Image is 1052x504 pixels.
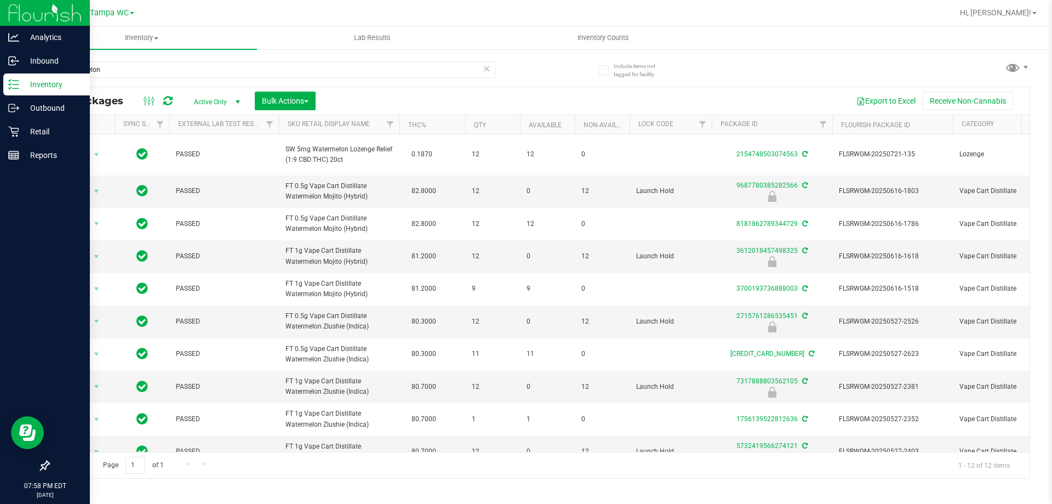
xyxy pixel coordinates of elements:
p: Analytics [19,31,85,44]
span: PASSED [176,149,272,160]
span: 0.1870 [406,146,438,162]
span: Include items not tagged for facility [614,62,668,78]
span: FLSRWGM-20250527-2623 [839,349,946,359]
span: Inventory [26,33,257,43]
span: In Sync [136,183,148,199]
span: Sync from Compliance System [807,350,814,358]
a: Available [529,121,562,129]
span: FLSRWGM-20250527-2526 [839,316,946,327]
span: 12 [472,149,513,160]
span: Sync from Compliance System [801,377,808,385]
a: Inventory [26,26,257,49]
iframe: Resource center [11,416,44,449]
a: Non-Available [584,121,632,129]
span: select [90,314,104,329]
span: 11 [472,349,513,359]
span: 12 [581,316,623,327]
button: Receive Non-Cannabis [923,92,1013,110]
span: FLSRWGM-20250527-2352 [839,414,946,424]
span: select [90,281,104,297]
span: 12 [472,219,513,229]
button: Export to Excel [849,92,923,110]
span: select [90,444,104,460]
span: Page of 1 [94,457,173,474]
span: 0 [581,284,623,294]
a: Category [962,120,994,128]
span: 12 [527,149,568,160]
span: In Sync [136,314,148,329]
a: Filter [261,115,279,134]
span: SW 5mg Watermelon Lozenge Relief (1:9 CBD:THC) 20ct [285,144,393,165]
span: 0 [581,414,623,424]
div: Launch Hold [710,191,834,202]
p: Retail [19,125,85,138]
span: 81.2000 [406,281,442,297]
a: 2154748503074563 [736,150,798,158]
span: 80.3000 [406,314,442,330]
span: FLSRWGM-20250616-1803 [839,186,946,196]
span: 11 [527,349,568,359]
span: In Sync [136,216,148,231]
span: FLSRWGM-20250616-1518 [839,284,946,294]
span: FT 1g Vape Cart Distillate Watermelon Zlushie (Indica) [285,441,393,462]
span: 0 [581,349,623,359]
span: 82.8000 [406,183,442,199]
span: Vape Cart Distillate [959,446,1042,457]
a: 3700193736888003 [736,285,798,292]
span: 80.3000 [406,346,442,362]
span: 0 [581,219,623,229]
a: 9687780385282566 [736,182,798,189]
span: 81.2000 [406,248,442,264]
p: 07:58 PM EDT [5,481,85,491]
span: 12 [581,382,623,392]
span: Launch Hold [636,446,705,457]
span: PASSED [176,382,272,392]
a: 7317888803562105 [736,377,798,385]
span: Lozenge [959,149,1042,160]
a: 1756139522812636 [736,415,798,423]
span: 12 [472,186,513,196]
span: 0 [527,251,568,262]
span: 80.7000 [406,444,442,460]
a: Filter [694,115,712,134]
inline-svg: Inventory [8,79,19,90]
a: Inventory Counts [488,26,718,49]
div: Launch Hold [710,321,834,332]
div: Launch Hold [710,256,834,267]
span: Clear [483,61,490,76]
span: 0 [527,382,568,392]
span: Vape Cart Distillate [959,219,1042,229]
span: FT 1g Vape Cart Distillate Watermelon Zlushie (Indica) [285,409,393,429]
span: select [90,216,104,231]
a: 5732419566274121 [736,442,798,450]
span: 1 [472,414,513,424]
span: FLSRWGM-20250721-135 [839,149,946,160]
inline-svg: Outbound [8,103,19,114]
span: Sync from Compliance System [801,247,808,254]
a: Flourish Package ID [841,121,910,129]
span: In Sync [136,248,148,264]
inline-svg: Reports [8,150,19,161]
p: Inventory [19,78,85,91]
span: FT 0.5g Vape Cart Distillate Watermelon Zlushie (Indica) [285,344,393,365]
a: Qty [474,121,486,129]
span: In Sync [136,411,148,427]
span: Sync from Compliance System [801,285,808,292]
span: FT 1g Vape Cart Distillate Watermelon Mojito (Hybrid) [285,246,393,267]
span: PASSED [176,414,272,424]
span: PASSED [176,251,272,262]
span: 80.7000 [406,411,442,427]
span: Launch Hold [636,382,705,392]
a: 2715761286535451 [736,312,798,320]
a: Filter [814,115,832,134]
span: Launch Hold [636,186,705,196]
span: Launch Hold [636,251,705,262]
span: 1 [527,414,568,424]
span: Sync from Compliance System [801,182,808,189]
span: Vape Cart Distillate [959,414,1042,424]
span: Vape Cart Distillate [959,251,1042,262]
input: Search Package ID, Item Name, SKU, Lot or Part Number... [48,61,496,78]
span: Hi, [PERSON_NAME]! [960,8,1031,17]
span: Lab Results [339,33,405,43]
span: 0 [527,446,568,457]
